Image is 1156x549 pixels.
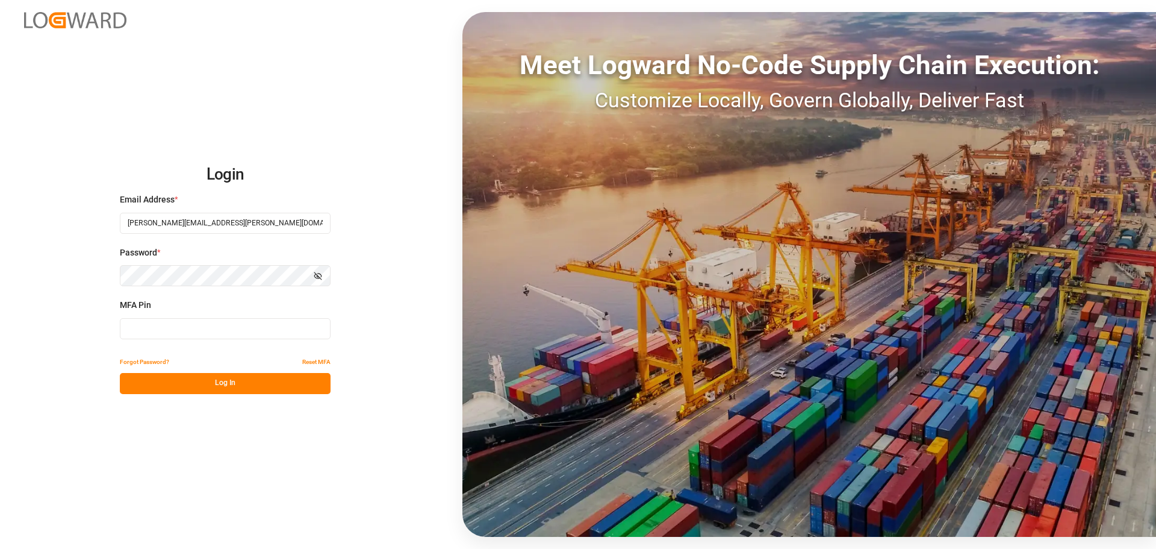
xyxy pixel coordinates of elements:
span: Password [120,246,157,259]
h2: Login [120,155,331,194]
input: Enter your email [120,213,331,234]
button: Log In [120,373,331,394]
img: Logward_new_orange.png [24,12,126,28]
button: Forgot Password? [120,352,169,373]
div: Customize Locally, Govern Globally, Deliver Fast [462,85,1156,116]
span: MFA Pin [120,299,151,312]
span: Email Address [120,193,175,206]
button: Reset MFA [302,352,331,373]
div: Meet Logward No-Code Supply Chain Execution: [462,45,1156,85]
